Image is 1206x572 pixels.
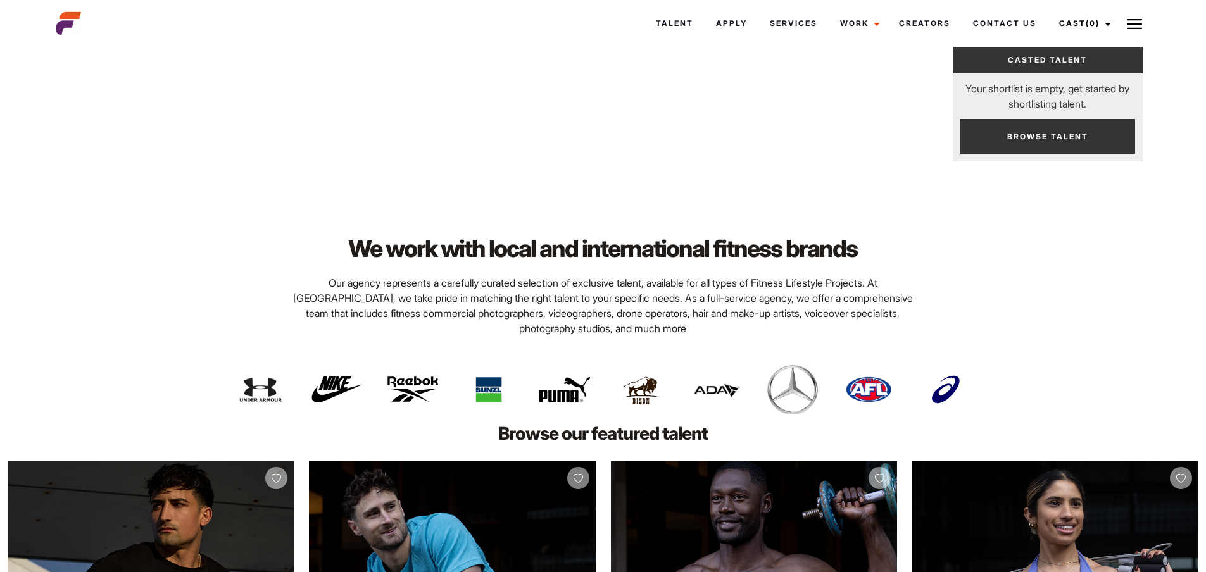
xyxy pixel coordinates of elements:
[615,364,666,415] img: images 2
[691,364,742,415] img: ada@3x
[843,364,894,415] img: download 1
[829,6,888,40] a: Work
[311,364,362,415] img: Nike Logo
[758,6,829,40] a: Services
[953,73,1143,111] p: Your shortlist is empty, get started by shortlisting talent.
[888,6,962,40] a: Creators
[463,364,514,415] img: images 3
[705,6,758,40] a: Apply
[919,364,970,415] img: images 1
[960,119,1135,154] a: Browse Talent
[1048,6,1119,40] a: Cast(0)
[767,364,818,415] img: mercedes logo
[644,6,705,40] a: Talent
[291,275,915,336] p: Our agency represents a carefully curated selection of exclusive talent, available for all types ...
[953,47,1143,73] a: Casted Talent
[1127,16,1142,32] img: Burger icon
[56,11,81,36] img: cropped-aefm-brand-fav-22-square.png
[236,364,286,415] img: under armour logo
[962,6,1048,40] a: Contact Us
[1086,18,1100,28] span: (0)
[246,421,961,445] h3: Browse our featured talent
[291,232,915,265] h2: We work with local and international fitness brands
